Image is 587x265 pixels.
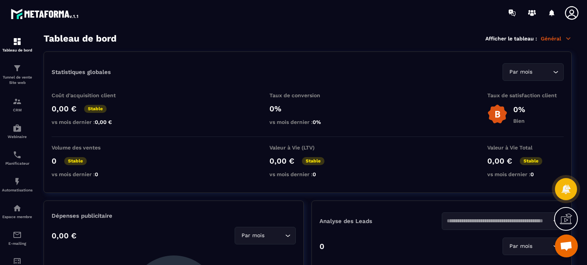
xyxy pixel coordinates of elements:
[2,171,32,198] a: automationsautomationsAutomatisations
[84,105,107,113] p: Stable
[442,212,564,230] div: Search for option
[487,156,512,165] p: 0,00 €
[13,150,22,159] img: scheduler
[2,75,32,85] p: Tunnel de vente Site web
[2,91,32,118] a: formationformationCRM
[513,118,525,124] p: Bien
[95,171,98,177] span: 0
[52,92,128,98] p: Coût d'acquisition client
[487,92,564,98] p: Taux de satisfaction client
[2,118,32,145] a: automationsautomationsWebinaire
[487,145,564,151] p: Valeur à Vie Total
[2,188,32,192] p: Automatisations
[11,7,79,21] img: logo
[520,157,542,165] p: Stable
[269,119,346,125] p: vs mois dernier :
[2,241,32,246] p: E-mailing
[513,105,525,114] p: 0%
[313,171,316,177] span: 0
[13,97,22,106] img: formation
[13,230,22,239] img: email
[269,92,346,98] p: Taux de conversion
[266,231,283,240] input: Search for option
[2,31,32,58] a: formationformationTableau de bord
[52,69,111,75] p: Statistiques globales
[64,157,87,165] p: Stable
[2,161,32,165] p: Planificateur
[52,231,76,240] p: 0,00 €
[52,119,128,125] p: vs mois dernier :
[541,35,572,42] p: Général
[235,227,296,244] div: Search for option
[555,234,578,257] a: Ouvrir le chat
[44,33,117,44] h3: Tableau de bord
[534,242,551,251] input: Search for option
[13,177,22,186] img: automations
[2,58,32,91] a: formationformationTunnel de vente Site web
[508,242,534,251] span: Par mois
[13,37,22,46] img: formation
[13,64,22,73] img: formation
[503,63,564,81] div: Search for option
[503,238,564,255] div: Search for option
[269,145,346,151] p: Valeur à Vie (LTV)
[319,242,324,251] p: 0
[269,104,346,113] p: 0%
[240,231,266,240] span: Par mois
[2,48,32,52] p: Tableau de bord
[13,204,22,213] img: automations
[487,171,564,177] p: vs mois dernier :
[2,198,32,225] a: automationsautomationsEspace membre
[485,35,537,42] p: Afficher le tableau :
[508,68,534,76] span: Par mois
[447,217,551,225] input: Search for option
[52,156,57,165] p: 0
[52,171,128,177] p: vs mois dernier :
[534,68,551,76] input: Search for option
[530,171,534,177] span: 0
[2,108,32,112] p: CRM
[52,145,128,151] p: Volume des ventes
[95,119,112,125] span: 0,00 €
[269,171,346,177] p: vs mois dernier :
[2,135,32,139] p: Webinaire
[52,212,296,219] p: Dépenses publicitaire
[2,225,32,251] a: emailemailE-mailing
[302,157,324,165] p: Stable
[52,104,76,113] p: 0,00 €
[2,145,32,171] a: schedulerschedulerPlanificateur
[313,119,321,125] span: 0%
[319,218,442,225] p: Analyse des Leads
[269,156,294,165] p: 0,00 €
[2,215,32,219] p: Espace membre
[13,124,22,133] img: automations
[487,104,508,124] img: b-badge-o.b3b20ee6.svg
